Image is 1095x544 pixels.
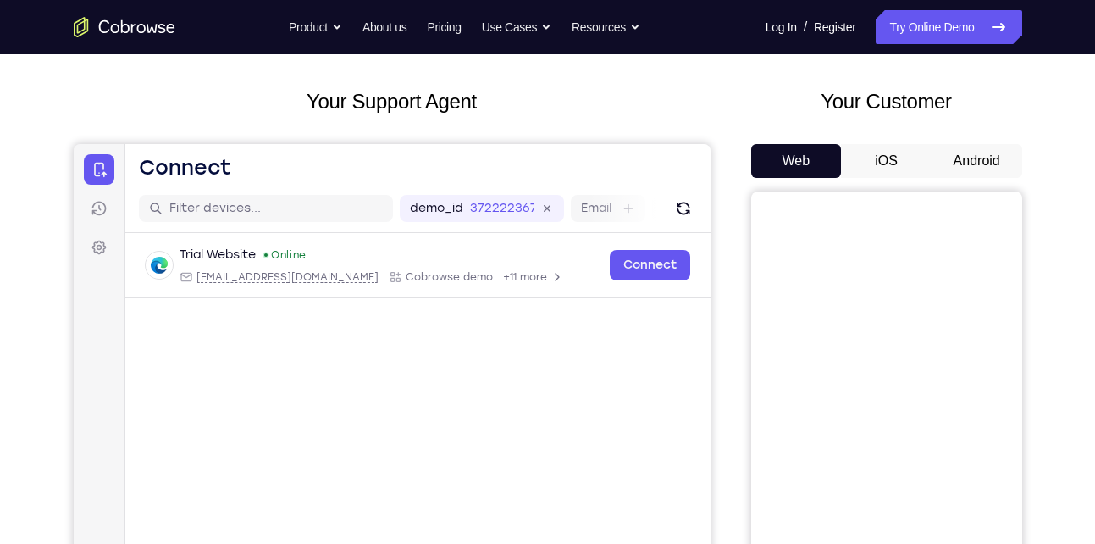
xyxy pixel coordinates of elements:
a: Register [814,10,855,44]
h2: Your Support Agent [74,86,711,117]
div: Email [106,126,305,140]
div: New devices found. [191,109,194,113]
button: 6-digit code [293,510,395,544]
div: Open device details [52,89,637,154]
h2: Your Customer [751,86,1022,117]
a: Connect [536,106,617,136]
span: / [804,17,807,37]
span: +11 more [429,126,473,140]
button: Product [289,10,342,44]
button: Android [932,144,1022,178]
span: Cobrowse demo [332,126,419,140]
div: Trial Website [106,103,182,119]
a: Pricing [427,10,461,44]
button: Resources [572,10,640,44]
div: App [315,126,419,140]
div: Online [189,104,233,118]
button: iOS [841,144,932,178]
button: Web [751,144,842,178]
a: Go to the home page [74,17,175,37]
span: web@example.com [123,126,305,140]
a: Try Online Demo [876,10,1021,44]
a: Log In [766,10,797,44]
a: About us [362,10,406,44]
button: Use Cases [482,10,551,44]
